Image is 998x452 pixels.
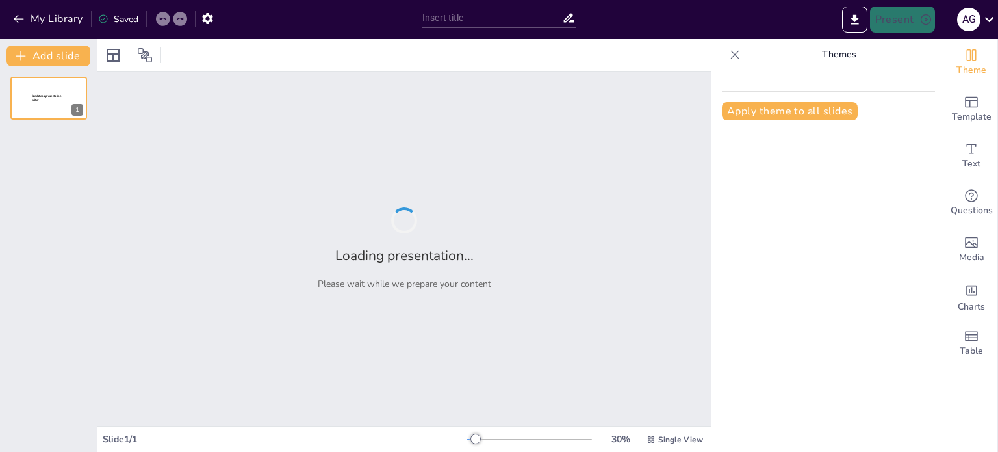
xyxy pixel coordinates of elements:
[745,39,932,70] p: Themes
[10,8,88,29] button: My Library
[962,157,980,171] span: Text
[335,246,474,265] h2: Loading presentation...
[103,45,123,66] div: Layout
[958,300,985,314] span: Charts
[945,273,997,320] div: Add charts and graphs
[952,110,992,124] span: Template
[318,278,491,290] p: Please wait while we prepare your content
[842,7,867,33] button: Export to PowerPoint
[956,63,986,77] span: Theme
[98,13,138,25] div: Saved
[10,77,87,120] div: 1
[722,102,858,120] button: Apply theme to all slides
[951,204,993,218] span: Questions
[945,86,997,133] div: Add ready made slides
[945,133,997,179] div: Add text boxes
[422,8,562,27] input: Insert title
[957,7,980,33] button: A G
[945,179,997,226] div: Get real-time input from your audience
[32,94,61,101] span: Sendsteps presentation editor
[658,434,703,445] span: Single View
[945,226,997,273] div: Add images, graphics, shapes or video
[605,433,636,445] div: 30 %
[870,7,935,33] button: Present
[137,47,153,63] span: Position
[6,46,90,66] button: Add slide
[957,8,980,31] div: A G
[945,320,997,367] div: Add a table
[71,104,83,116] div: 1
[103,433,467,445] div: Slide 1 / 1
[959,250,984,265] span: Media
[945,39,997,86] div: Change the overall theme
[960,344,983,358] span: Table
